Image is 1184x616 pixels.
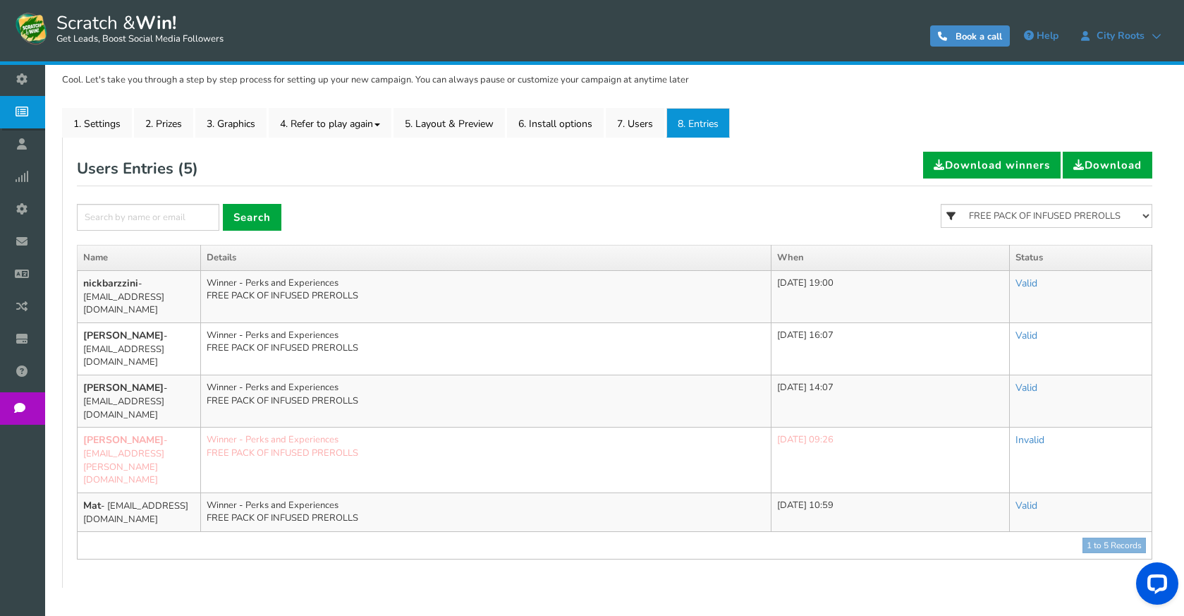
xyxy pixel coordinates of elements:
[1015,499,1037,512] a: Valid
[62,108,132,138] a: 1. Settings
[1125,557,1184,616] iframe: LiveChat chat widget
[223,204,281,231] a: Search
[14,11,224,46] a: Scratch &Win! Get Leads, Boost Social Media Followers
[1015,433,1044,447] a: Invalid
[83,433,164,447] b: [PERSON_NAME]
[78,270,201,322] td: - [EMAIL_ADDRESS][DOMAIN_NAME]
[201,246,771,271] th: Details
[201,375,771,428] td: Winner - Perks and Experiences FREE PACK OF INFUSED PREROLLS
[1015,277,1037,290] a: Valid
[1015,329,1037,342] a: Valid
[771,270,1009,322] td: [DATE] 19:00
[183,158,193,179] span: 5
[771,322,1009,375] td: [DATE] 16:07
[201,493,771,532] td: Winner - Perks and Experiences FREE PACK OF INFUSED PREROLLS
[62,73,1166,87] p: Cool. Let's take you through a step by step process for setting up your new campaign. You can alw...
[135,11,176,35] strong: Win!
[923,152,1061,179] a: Download winners
[78,375,201,428] td: - [EMAIL_ADDRESS][DOMAIN_NAME]
[1090,30,1152,42] span: City Roots
[49,11,224,46] span: Scratch &
[771,246,1009,271] th: When
[134,108,193,138] a: 2. Prizes
[83,381,164,394] b: [PERSON_NAME]
[1017,25,1066,47] a: Help
[83,329,164,342] b: [PERSON_NAME]
[507,108,604,138] a: 6. Install options
[956,30,1002,43] span: Book a call
[77,152,198,186] h2: Users Entries ( )
[1063,152,1152,179] a: Download
[1037,29,1058,42] span: Help
[771,493,1009,532] td: [DATE] 10:59
[195,108,267,138] a: 3. Graphics
[393,108,505,138] a: 5. Layout & Preview
[1015,381,1037,394] a: Valid
[1009,246,1152,271] th: Status
[78,322,201,375] td: - [EMAIL_ADDRESS][DOMAIN_NAME]
[771,428,1009,493] td: [DATE] 09:26
[201,428,771,493] td: Winner - Perks and Experiences FREE PACK OF INFUSED PREROLLS
[771,375,1009,428] td: [DATE] 14:07
[269,108,391,138] a: 4. Refer to play again
[77,204,219,231] input: Search by name or email
[78,428,201,493] td: - [EMAIL_ADDRESS][PERSON_NAME][DOMAIN_NAME]
[56,34,224,45] small: Get Leads, Boost Social Media Followers
[83,499,101,512] b: Mat
[606,108,664,138] a: 7. Users
[78,246,201,271] th: Name
[201,270,771,322] td: Winner - Perks and Experiences FREE PACK OF INFUSED PREROLLS
[78,493,201,532] td: - [EMAIL_ADDRESS][DOMAIN_NAME]
[666,108,730,138] a: 8. Entries
[201,322,771,375] td: Winner - Perks and Experiences FREE PACK OF INFUSED PREROLLS
[83,277,138,290] b: nickbarzzini
[14,11,49,46] img: Scratch and Win
[930,25,1010,47] a: Book a call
